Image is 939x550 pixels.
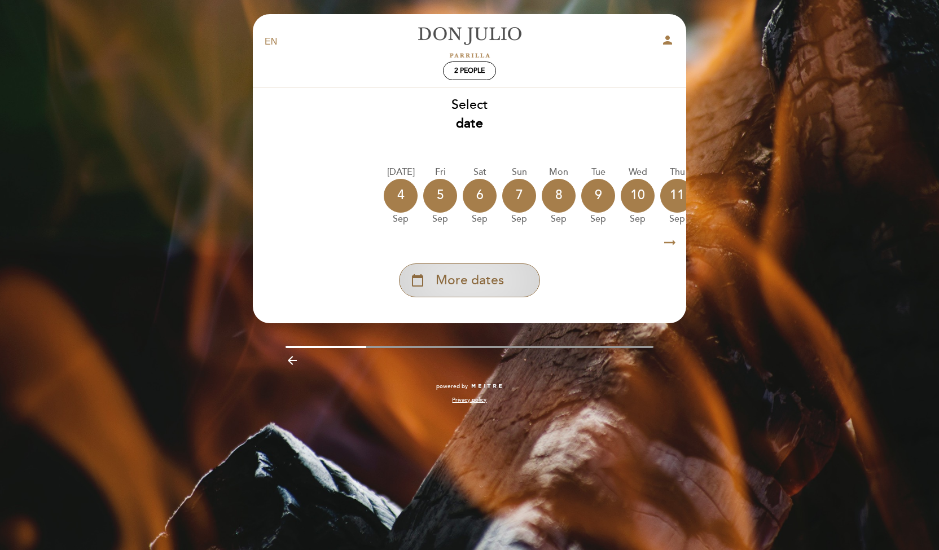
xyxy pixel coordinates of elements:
div: 11 [660,179,694,213]
div: Sep [542,213,576,226]
img: MEITRE [471,384,503,389]
div: 10 [621,179,655,213]
div: Sep [660,213,694,226]
span: More dates [436,271,504,290]
div: 8 [542,179,576,213]
b: date [456,116,483,131]
div: [DATE] [384,166,418,179]
div: Wed [621,166,655,179]
div: 4 [384,179,418,213]
div: Sep [621,213,655,226]
div: Thu [660,166,694,179]
div: 7 [502,179,536,213]
div: Mon [542,166,576,179]
i: arrow_right_alt [661,231,678,255]
i: arrow_backward [286,354,299,367]
div: Sep [384,213,418,226]
button: person [661,33,674,51]
span: 2 people [454,67,485,75]
div: Sep [423,213,457,226]
a: powered by [436,382,503,390]
div: Sun [502,166,536,179]
div: Sat [463,166,497,179]
div: Select [252,96,687,133]
div: Sep [502,213,536,226]
div: 5 [423,179,457,213]
div: Sep [463,213,497,226]
div: 9 [581,179,615,213]
i: person [661,33,674,47]
span: powered by [436,382,468,390]
div: 6 [463,179,497,213]
div: Fri [423,166,457,179]
i: calendar_today [411,271,424,290]
div: Tue [581,166,615,179]
div: Sep [581,213,615,226]
a: Privacy policy [452,396,486,404]
a: [PERSON_NAME] [399,27,540,58]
